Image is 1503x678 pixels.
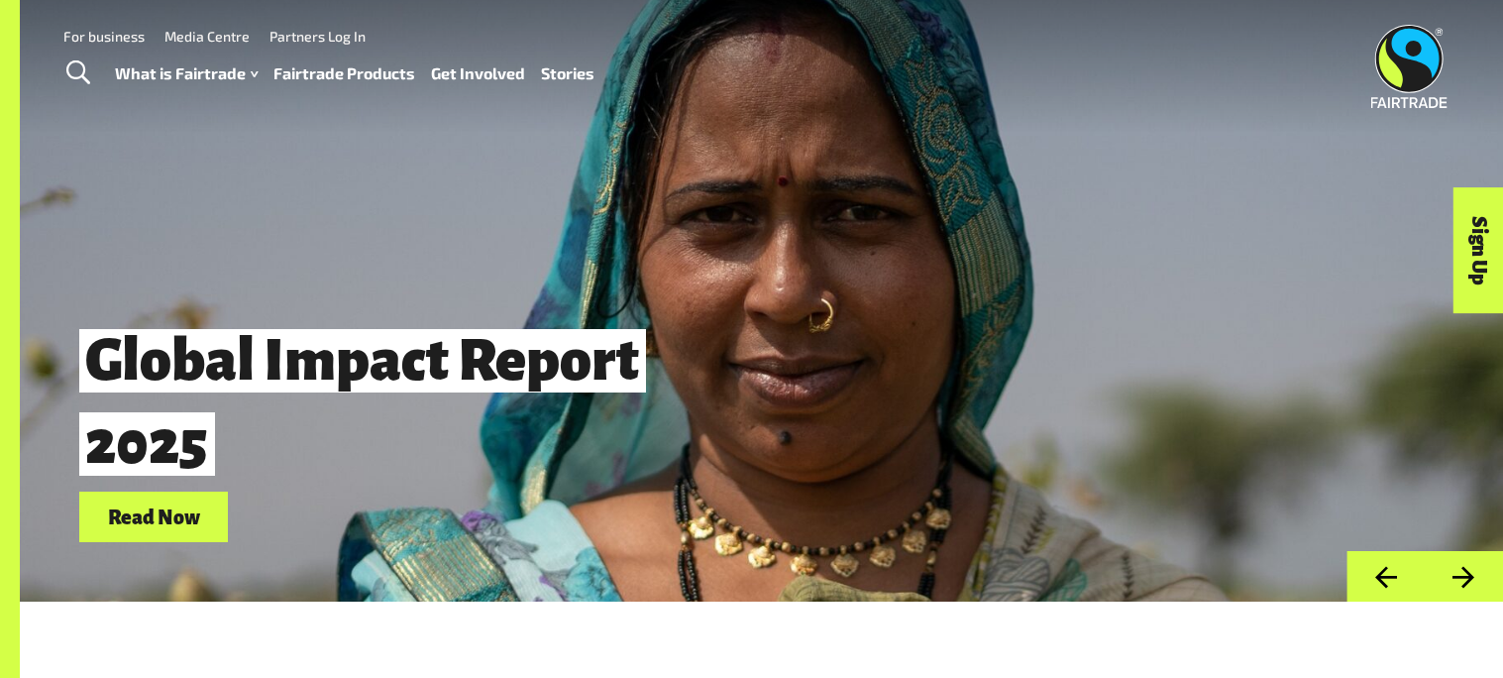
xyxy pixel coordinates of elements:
[54,49,102,98] a: Toggle Search
[79,492,228,542] a: Read Now
[164,28,250,45] a: Media Centre
[1346,551,1425,602] button: Previous
[115,59,258,88] a: What is Fairtrade
[273,59,415,88] a: Fairtrade Products
[1371,25,1448,108] img: Fairtrade Australia New Zealand logo
[1425,551,1503,602] button: Next
[431,59,525,88] a: Get Involved
[63,28,145,45] a: For business
[269,28,366,45] a: Partners Log In
[541,59,594,88] a: Stories
[79,329,646,475] span: Global Impact Report 2025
